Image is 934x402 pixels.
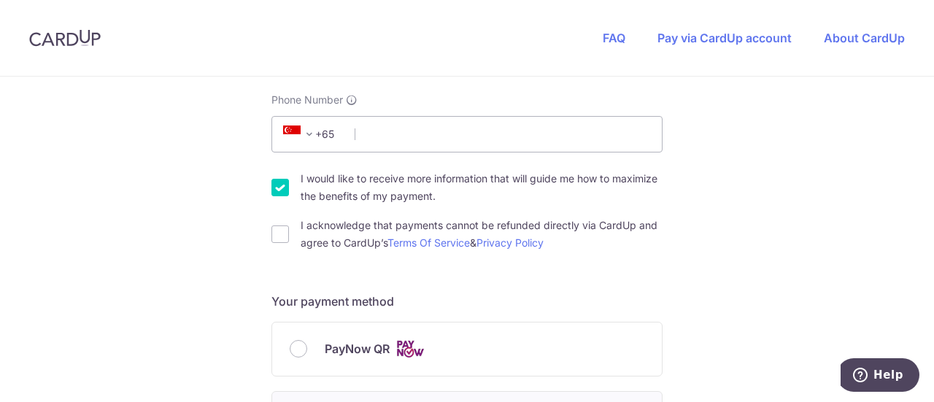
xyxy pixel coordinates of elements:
span: Phone Number [271,93,343,107]
h5: Your payment method [271,293,663,310]
a: Pay via CardUp account [657,31,792,45]
label: I would like to receive more information that will guide me how to maximize the benefits of my pa... [301,170,663,205]
img: CardUp [29,29,101,47]
label: I acknowledge that payments cannot be refunded directly via CardUp and agree to CardUp’s & [301,217,663,252]
div: PayNow QR Cards logo [290,340,644,358]
span: +65 [279,125,344,143]
img: Cards logo [395,340,425,358]
a: Terms Of Service [387,236,470,249]
a: Privacy Policy [476,236,544,249]
span: +65 [283,125,318,143]
a: FAQ [603,31,625,45]
a: About CardUp [824,31,905,45]
iframe: Opens a widget where you can find more information [841,358,919,395]
span: PayNow QR [325,340,390,357]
